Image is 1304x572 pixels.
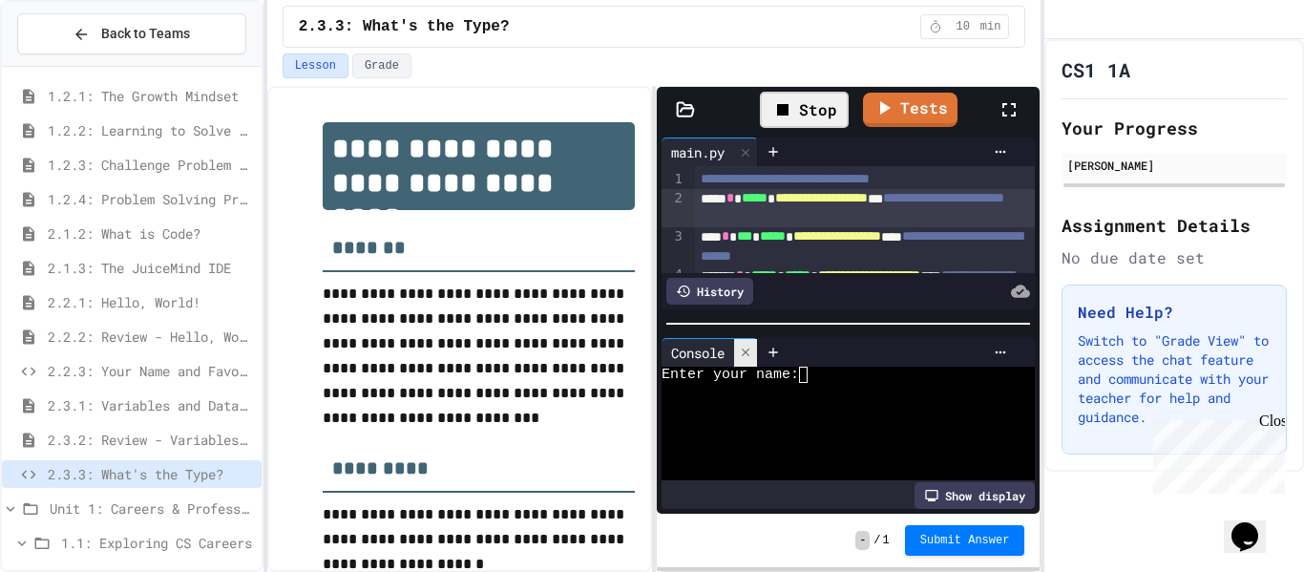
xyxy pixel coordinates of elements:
span: 1.2.4: Problem Solving Practice [48,189,254,209]
h3: Need Help? [1078,301,1271,324]
span: 1.2.2: Learning to Solve Hard Problems [48,120,254,140]
button: Submit Answer [905,525,1025,556]
iframe: chat widget [1146,413,1285,494]
div: main.py [662,138,758,166]
h2: Assignment Details [1062,212,1287,239]
span: 2.3.2: Review - Variables and Data Types [48,430,254,450]
a: Tests [863,93,957,127]
span: 2.1.3: The JuiceMind IDE [48,258,254,278]
div: 1 [662,170,685,189]
span: Unit 1: Careers & Professionalism [50,498,254,519]
div: main.py [662,142,734,162]
span: 1.2.3: Challenge Problem - The Bridge [48,155,254,175]
span: Enter your name: [662,367,799,383]
span: 2.2.3: Your Name and Favorite Movie [48,361,254,381]
div: Show display [915,482,1035,509]
span: 1.2.1: The Growth Mindset [48,86,254,106]
button: Lesson [283,53,348,78]
div: Chat with us now!Close [8,8,132,121]
div: Console [662,343,734,363]
span: 2.3.3: What's the Type? [48,464,254,484]
div: No due date set [1062,246,1287,269]
span: 2.2.2: Review - Hello, World! [48,327,254,347]
span: Back to Teams [101,24,190,44]
div: [PERSON_NAME] [1067,157,1281,174]
span: 1 [883,533,890,548]
span: 10 [948,19,978,34]
button: Grade [352,53,411,78]
span: 2.3.3: What's the Type? [299,15,510,38]
h2: Your Progress [1062,115,1287,141]
span: / [873,533,880,548]
div: History [666,278,753,305]
span: 1.1: Exploring CS Careers [61,533,254,553]
span: 2.3.1: Variables and Data Types [48,395,254,415]
div: 2 [662,189,685,227]
p: Switch to "Grade View" to access the chat feature and communicate with your teacher for help and ... [1078,331,1271,427]
div: Console [662,338,758,367]
span: min [980,19,1001,34]
span: - [855,531,870,550]
span: Submit Answer [920,533,1010,548]
button: Back to Teams [17,13,246,54]
span: 2.2.1: Hello, World! [48,292,254,312]
div: 3 [662,227,685,265]
div: 4 [662,265,685,304]
span: 2.1.2: What is Code? [48,223,254,244]
div: Stop [760,92,849,128]
iframe: chat widget [1224,496,1285,553]
h1: CS1 1A [1062,56,1130,83]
